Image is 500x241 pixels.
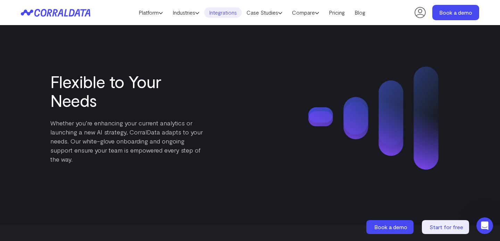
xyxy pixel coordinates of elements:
a: Blog [350,7,370,18]
iframe: Intercom live chat [476,217,493,234]
a: Book a demo [366,220,415,234]
a: Start for free [422,220,470,234]
a: Compare [287,7,324,18]
a: Book a demo [432,5,479,20]
h3: Flexible to Your Needs [50,72,203,110]
a: Integrations [204,7,242,18]
a: Case Studies [242,7,287,18]
span: Start for free [430,224,463,230]
a: Pricing [324,7,350,18]
span: Book a demo [374,224,407,230]
a: Platform [134,7,168,18]
a: Industries [168,7,204,18]
p: Whether you’re enhancing your current analytics or launching a new AI strategy, CorralData adapts... [50,118,203,164]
